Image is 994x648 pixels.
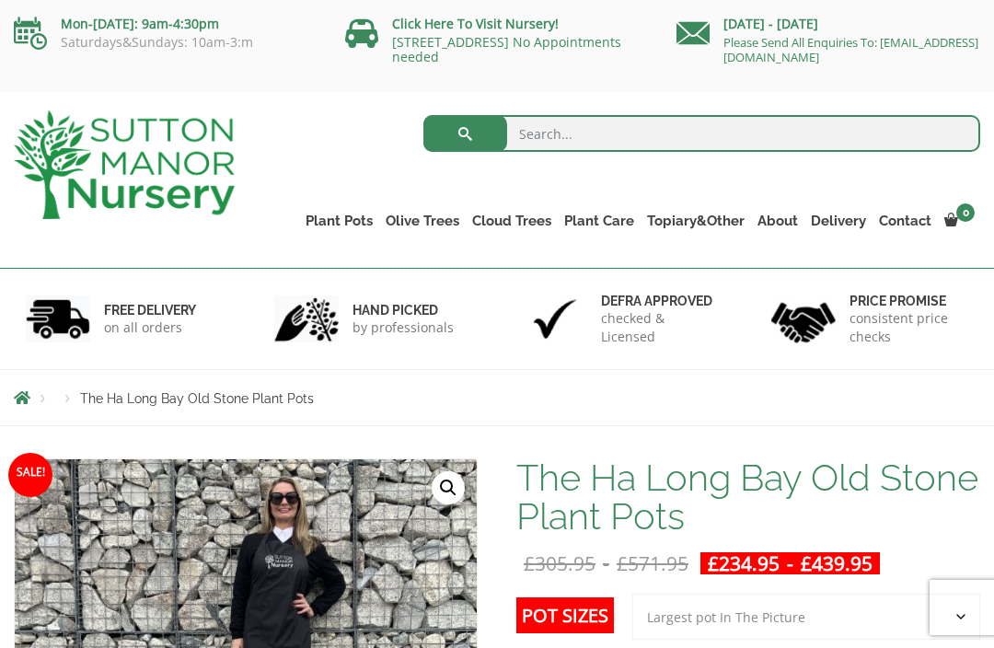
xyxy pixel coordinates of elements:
[353,318,454,337] p: by professionals
[392,15,559,32] a: Click Here To Visit Nursery!
[516,552,696,574] del: -
[676,13,980,35] p: [DATE] - [DATE]
[641,208,751,234] a: Topiary&Other
[804,208,873,234] a: Delivery
[353,302,454,318] h6: hand picked
[516,597,614,633] label: Pot Sizes
[80,391,314,406] span: The Ha Long Bay Old Stone Plant Pots
[801,550,873,576] bdi: 439.95
[723,34,978,65] a: Please Send All Enquiries To: [EMAIL_ADDRESS][DOMAIN_NAME]
[751,208,804,234] a: About
[14,110,235,219] img: logo
[700,552,880,574] ins: -
[379,208,466,234] a: Olive Trees
[104,318,196,337] p: on all orders
[14,13,318,35] p: Mon-[DATE]: 9am-4:30pm
[432,471,465,504] a: View full-screen image gallery
[524,550,535,576] span: £
[516,458,980,536] h1: The Ha Long Bay Old Stone Plant Pots
[617,550,628,576] span: £
[873,208,938,234] a: Contact
[938,208,980,234] a: 0
[601,293,720,309] h6: Defra approved
[14,390,980,405] nav: Breadcrumbs
[274,295,339,342] img: 2.jpg
[850,293,968,309] h6: Price promise
[558,208,641,234] a: Plant Care
[617,550,688,576] bdi: 571.95
[708,550,780,576] bdi: 234.95
[14,35,318,50] p: Saturdays&Sundays: 10am-3:m
[850,309,968,346] p: consistent price checks
[801,550,812,576] span: £
[956,203,975,222] span: 0
[771,291,836,347] img: 4.jpg
[601,309,720,346] p: checked & Licensed
[524,550,595,576] bdi: 305.95
[8,453,52,497] span: Sale!
[104,302,196,318] h6: FREE DELIVERY
[523,295,587,342] img: 3.jpg
[466,208,558,234] a: Cloud Trees
[299,208,379,234] a: Plant Pots
[26,295,90,342] img: 1.jpg
[708,550,719,576] span: £
[392,33,621,65] a: [STREET_ADDRESS] No Appointments needed
[423,115,980,152] input: Search...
